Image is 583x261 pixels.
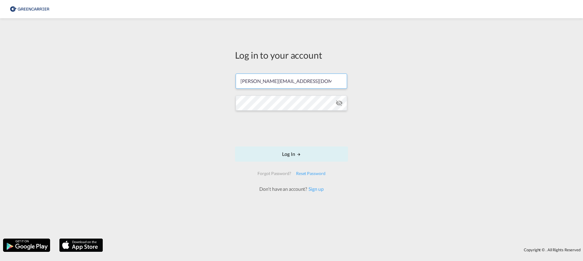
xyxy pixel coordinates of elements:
[9,2,50,16] img: 8cf206808afe11efa76fcd1e3d746489.png
[255,168,293,179] div: Forgot Password?
[235,146,348,162] button: LOGIN
[294,168,328,179] div: Reset Password
[2,238,51,252] img: google.png
[236,74,347,89] input: Enter email/phone number
[235,49,348,61] div: Log in to your account
[106,245,583,255] div: Copyright © . All Rights Reserved
[307,186,323,192] a: Sign up
[245,117,338,140] iframe: reCAPTCHA
[59,238,104,252] img: apple.png
[253,186,330,192] div: Don't have an account?
[336,99,343,107] md-icon: icon-eye-off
